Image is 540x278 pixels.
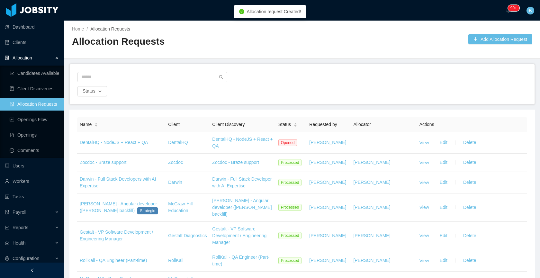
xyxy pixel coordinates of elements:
[80,140,148,145] a: DentalHQ - NodeJS + React + QA
[353,205,390,210] a: [PERSON_NAME]
[212,198,272,217] a: [PERSON_NAME] - Angular developer ([PERSON_NAME] backfill)
[13,240,25,246] span: Health
[10,98,59,111] a: icon: file-doneAllocation Requests
[309,122,337,127] span: Requested by
[168,258,183,263] a: RollKall
[435,157,453,168] button: Edit
[5,210,9,214] i: icon: file-protect
[72,26,84,31] a: Home
[309,180,346,185] a: [PERSON_NAME]
[529,7,532,14] span: B
[10,82,59,95] a: icon: file-searchClient Discoveries
[212,176,272,188] a: Darwin - Full Stack Developer with AI Expertise
[77,86,107,96] button: Statusicon: down
[419,160,429,165] a: View
[94,122,98,124] i: icon: caret-up
[435,177,453,188] button: Edit
[80,201,157,213] a: [PERSON_NAME] - Angular developer ([PERSON_NAME] backfill)
[5,21,59,33] a: icon: pie-chartDashboard
[137,207,157,214] span: Strategic
[458,177,481,188] button: Delete
[5,241,9,245] i: icon: medicine-box
[353,180,390,185] a: [PERSON_NAME]
[5,256,9,261] i: icon: setting
[278,159,302,166] span: Processed
[468,34,532,44] button: icon: plusAdd Allocation Request
[212,122,245,127] span: Client Discovery
[10,129,59,141] a: icon: file-textOpenings
[247,9,301,14] span: Allocation request Created!
[13,210,26,215] span: Payroll
[5,159,59,172] a: icon: robotUsers
[309,205,346,210] a: [PERSON_NAME]
[212,226,266,245] a: Gestalt - VP Software Development / Engineering Manager
[80,176,156,188] a: Darwin - Full Stack Developers with AI Expertise
[309,233,346,238] a: [PERSON_NAME]
[294,122,297,124] i: icon: caret-up
[458,256,481,266] button: Delete
[10,67,59,80] a: icon: line-chartCandidates Available
[10,113,59,126] a: icon: idcardOpenings Flow
[419,180,429,185] a: View
[458,202,481,212] button: Delete
[309,140,346,145] a: [PERSON_NAME]
[353,160,390,165] a: [PERSON_NAME]
[309,160,346,165] a: [PERSON_NAME]
[278,204,302,211] span: Processed
[294,124,297,126] i: icon: caret-down
[309,258,346,263] a: [PERSON_NAME]
[353,233,390,238] a: [PERSON_NAME]
[435,202,453,212] button: Edit
[168,140,188,145] a: DentalHQ
[86,26,88,31] span: /
[419,122,434,127] span: Actions
[13,55,32,60] span: Allocation
[419,258,429,263] a: View
[458,230,481,241] button: Delete
[278,121,291,128] span: Status
[10,144,59,157] a: icon: messageComments
[94,124,98,126] i: icon: caret-down
[278,232,302,239] span: Processed
[458,157,481,168] button: Delete
[212,160,259,165] a: Zocdoc - Braze support
[435,138,453,148] button: Edit
[278,139,297,146] span: Opened
[506,8,510,13] i: icon: bell
[435,256,453,266] button: Edit
[419,140,429,145] a: View
[13,256,39,261] span: Configuration
[293,122,297,126] div: Sort
[5,36,59,49] a: icon: auditClients
[419,205,429,210] a: View
[278,257,302,264] span: Processed
[80,121,92,128] span: Name
[5,175,59,188] a: icon: userWorkers
[13,225,28,230] span: Reports
[239,9,244,14] i: icon: check-circle
[168,122,180,127] span: Client
[5,190,59,203] a: icon: profileTasks
[508,5,519,11] sup: 245
[90,26,130,31] span: Allocation Requests
[168,180,182,185] a: Darwin
[419,233,429,238] a: View
[219,75,223,79] i: icon: search
[435,230,453,241] button: Edit
[72,35,302,48] h2: Allocation Requests
[168,233,207,238] a: Gestalt Diagnostics
[278,179,302,186] span: Processed
[80,258,147,263] a: RollKall - QA Engineer (Part-time)
[212,137,273,148] a: DentalHQ - NodeJS + React + QA
[353,122,371,127] span: Allocator
[5,225,9,230] i: icon: line-chart
[168,201,193,213] a: McGraw-Hill Education
[212,255,269,266] a: RollKall - QA Engineer (Part-time)
[353,258,390,263] a: [PERSON_NAME]
[94,122,98,126] div: Sort
[5,56,9,60] i: icon: solution
[80,229,153,241] a: Gestalt - VP Software Development / Engineering Manager
[458,138,481,148] button: Delete
[168,160,183,165] a: Zocdoc
[80,160,127,165] a: Zocdoc - Braze support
